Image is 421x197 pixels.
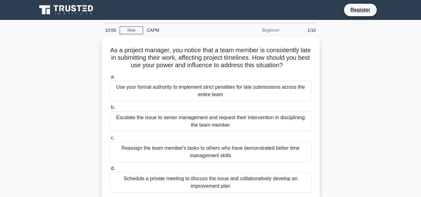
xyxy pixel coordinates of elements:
span: c. [111,135,115,140]
a: Stop [120,26,143,34]
a: Register [347,6,374,14]
div: 10:00 [102,24,120,36]
span: d. [111,166,115,171]
span: b. [111,105,115,110]
div: Reassign the team member's tasks to others who have demonstrated better time management skills [110,142,312,162]
div: CAPM [143,24,229,36]
h5: As a project manager, you notice that a team member is consistently late in submitting their work... [109,46,312,69]
div: Schedule a private meeting to discuss the issue and collaboratively develop an improvement plan [110,172,312,193]
span: a. [111,74,115,79]
div: Use your formal authority to implement strict penalties for late submissions across the entire team [110,81,312,101]
div: 1/10 [283,24,320,36]
div: Beginner [229,24,283,36]
div: Escalate the issue to senior management and request their intervention in disciplining the team m... [110,111,312,132]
